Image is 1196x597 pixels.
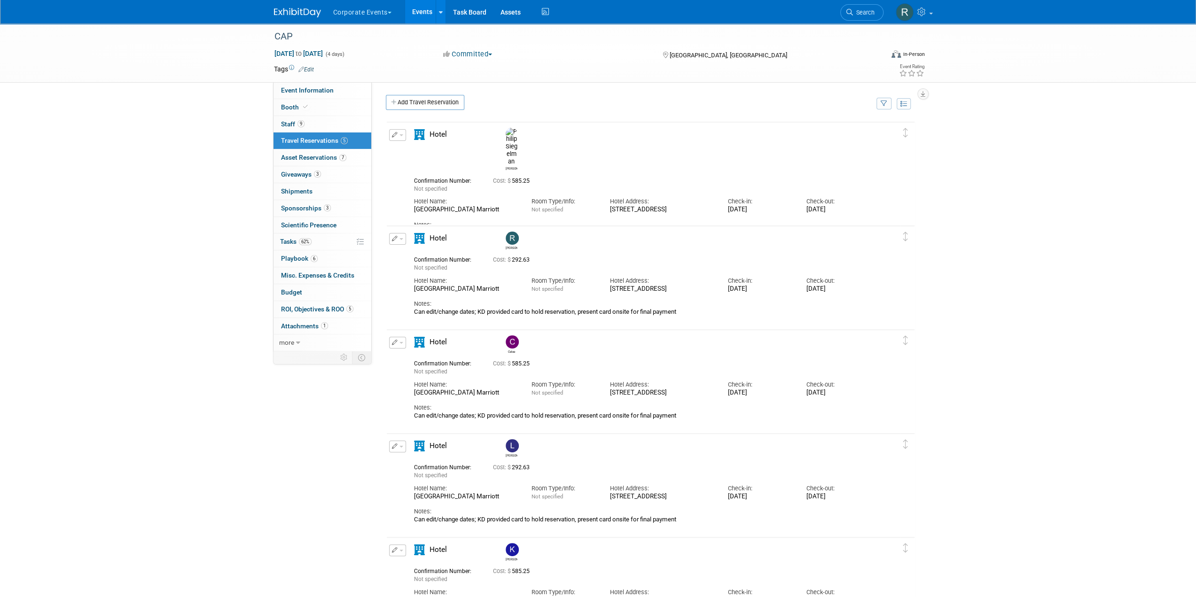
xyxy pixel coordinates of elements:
span: Not specified [414,576,447,582]
div: Can edit/change dates; KD provided card to hold reservation, present card onsite for final payment [414,412,871,419]
div: Hotel Address: [610,380,713,389]
span: Asset Reservations [281,154,346,161]
a: Giveaways3 [274,166,371,183]
div: [DATE] [806,206,870,214]
div: Hotel Name: [414,197,517,206]
div: [GEOGRAPHIC_DATA] Marriott [414,389,517,397]
span: ROI, Objectives & ROO [281,305,353,313]
div: [DATE] [806,493,870,501]
div: Confirmation Number: [414,357,479,367]
i: Hotel [414,441,425,451]
div: [STREET_ADDRESS] [610,285,713,293]
a: Budget [274,284,371,301]
span: 585.25 [493,360,533,367]
span: Search [853,9,875,16]
div: [DATE] [806,285,870,293]
div: [DATE] [727,206,792,214]
a: ROI, Objectives & ROO5 [274,301,371,318]
a: Edit [298,66,314,73]
div: Hotel Address: [610,277,713,285]
i: Booth reservation complete [303,104,308,109]
div: Hotel Name: [414,484,517,493]
span: 62% [299,238,312,245]
img: Ryan Gibson [506,232,519,245]
td: Toggle Event Tabs [352,351,371,364]
i: Click and drag to move item [903,232,908,241]
span: 6 [311,255,318,262]
div: In-Person [902,51,924,58]
div: [DATE] [727,389,792,397]
span: Budget [281,288,302,296]
span: 292.63 [493,464,533,471]
span: 7 [339,154,346,161]
div: Hotel Address: [610,484,713,493]
div: Hotel Name: [414,277,517,285]
div: Room Type/Info: [532,197,596,206]
span: Event Information [281,86,334,94]
span: Travel Reservations [281,137,348,144]
span: Cost: $ [493,464,512,471]
div: Check-out: [806,484,870,493]
a: Event Information [274,82,371,99]
a: Scientific Presence [274,217,371,233]
img: Lisbet Blokdyk [506,439,519,452]
div: Room Type/Info: [532,588,596,597]
span: Hotel [430,442,447,450]
div: Lisbet Blokdyk [503,439,520,457]
img: Format-Inperson.png [891,50,901,58]
div: [GEOGRAPHIC_DATA] Marriott [414,493,517,501]
a: Playbook6 [274,250,371,267]
div: Confirmation Number: [414,175,479,185]
span: Cost: $ [493,568,512,574]
a: more [274,334,371,351]
div: Check-in: [727,484,792,493]
span: Hotel [430,338,447,346]
span: more [279,339,294,346]
div: Ryan Gibson [503,232,520,250]
span: Shipments [281,187,313,195]
i: Click and drag to move item [903,128,908,138]
div: Confirmation Number: [414,461,479,471]
span: to [294,50,303,57]
div: Check-out: [806,588,870,597]
div: Confirmation Number: [414,254,479,264]
span: [DATE] [DATE] [274,49,323,58]
div: CAP [271,28,869,45]
span: Cost: $ [493,360,512,367]
div: Check-out: [806,277,870,285]
div: Notes: [414,300,871,308]
i: Hotel [414,337,425,348]
span: Not specified [414,368,447,375]
span: Hotel [430,545,447,554]
i: Hotel [414,544,425,555]
div: Hotel Name: [414,588,517,597]
div: [DATE] [806,389,870,397]
span: 3 [324,204,331,211]
a: Staff9 [274,116,371,132]
div: Check-in: [727,277,792,285]
div: Check-in: [727,197,792,206]
a: Booth [274,99,371,116]
span: Misc. Expenses & Credits [281,271,354,279]
i: Click and drag to move item [903,440,908,449]
span: 1 [321,322,328,329]
div: Lisbet Blokdyk [506,452,517,457]
span: [GEOGRAPHIC_DATA], [GEOGRAPHIC_DATA] [670,52,787,59]
td: Tags [274,64,314,74]
button: Committed [440,49,496,59]
div: Ryan Gibson [506,245,517,250]
a: Sponsorships3 [274,200,371,217]
div: Philip Siegelman [503,128,520,171]
a: Travel Reservations5 [274,132,371,149]
div: Event Format [828,49,925,63]
img: Philip Siegelman [506,128,517,165]
span: Cost: $ [493,178,512,184]
span: Tasks [280,238,312,245]
div: Check-in: [727,380,792,389]
img: Celee Spidel [506,335,519,349]
span: 3 [314,171,321,178]
a: Tasks62% [274,233,371,250]
span: Not specified [414,472,447,479]
div: Check-out: [806,380,870,389]
div: [STREET_ADDRESS] [610,389,713,397]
